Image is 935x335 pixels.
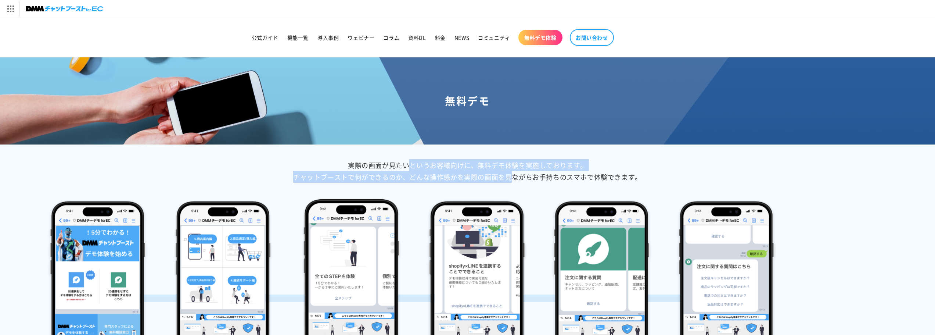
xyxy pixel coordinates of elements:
a: 導入事例 [313,30,343,45]
a: 無料デモ体験 [518,30,562,45]
img: サービス [1,1,19,17]
a: 公式ガイド [247,30,283,45]
a: 料金 [431,30,450,45]
span: お問い合わせ [576,34,608,41]
span: 資料DL [408,34,426,41]
span: 導入事例 [317,34,339,41]
a: 機能一覧 [283,30,313,45]
a: NEWS [450,30,474,45]
a: お問い合わせ [570,29,614,46]
span: 料金 [435,34,446,41]
a: コラム [379,30,404,45]
span: ウェビナー [348,34,374,41]
a: コミュニティ [474,30,515,45]
h1: 無料デモ [9,94,926,107]
span: 公式ガイド [252,34,278,41]
span: NEWS [454,34,469,41]
a: 資料DL [404,30,430,45]
img: チャットブーストforEC [26,4,103,14]
span: コミュニティ [478,34,510,41]
a: ウェビナー [343,30,379,45]
span: コラム [383,34,399,41]
span: 無料デモ体験 [524,34,557,41]
span: 機能一覧 [287,34,309,41]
